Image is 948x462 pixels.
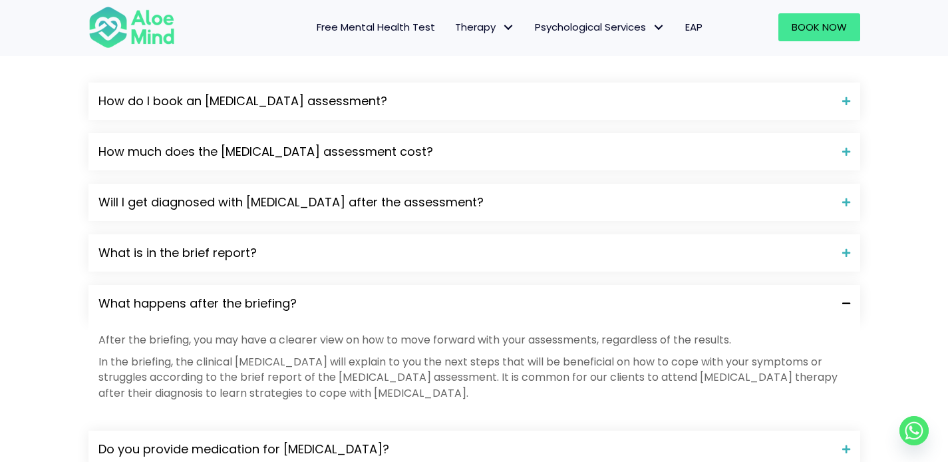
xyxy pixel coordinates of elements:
a: Psychological ServicesPsychological Services: submenu [525,13,675,41]
img: Aloe mind Logo [88,5,175,49]
span: How do I book an [MEDICAL_DATA] assessment? [98,93,832,110]
span: Do you provide medication for [MEDICAL_DATA]? [98,441,832,458]
a: Free Mental Health Test [307,13,445,41]
span: Psychological Services [535,20,665,34]
span: Therapy: submenu [499,18,518,37]
span: Psychological Services: submenu [649,18,669,37]
span: Therapy [455,20,515,34]
span: Book Now [792,20,847,34]
span: EAP [685,20,703,34]
a: TherapyTherapy: submenu [445,13,525,41]
a: Whatsapp [899,416,929,445]
a: EAP [675,13,712,41]
a: Book Now [778,13,860,41]
p: After the briefing, you may have a clearer view on how to move forward with your assessments, reg... [98,332,850,347]
span: How much does the [MEDICAL_DATA] assessment cost? [98,143,832,160]
span: Will I get diagnosed with [MEDICAL_DATA] after the assessment? [98,194,832,211]
span: What happens after the briefing? [98,295,832,312]
p: In the briefing, the clinical [MEDICAL_DATA] will explain to you the next steps that will be bene... [98,354,850,401]
nav: Menu [192,13,712,41]
span: Free Mental Health Test [317,20,435,34]
span: What is in the brief report? [98,244,832,262]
